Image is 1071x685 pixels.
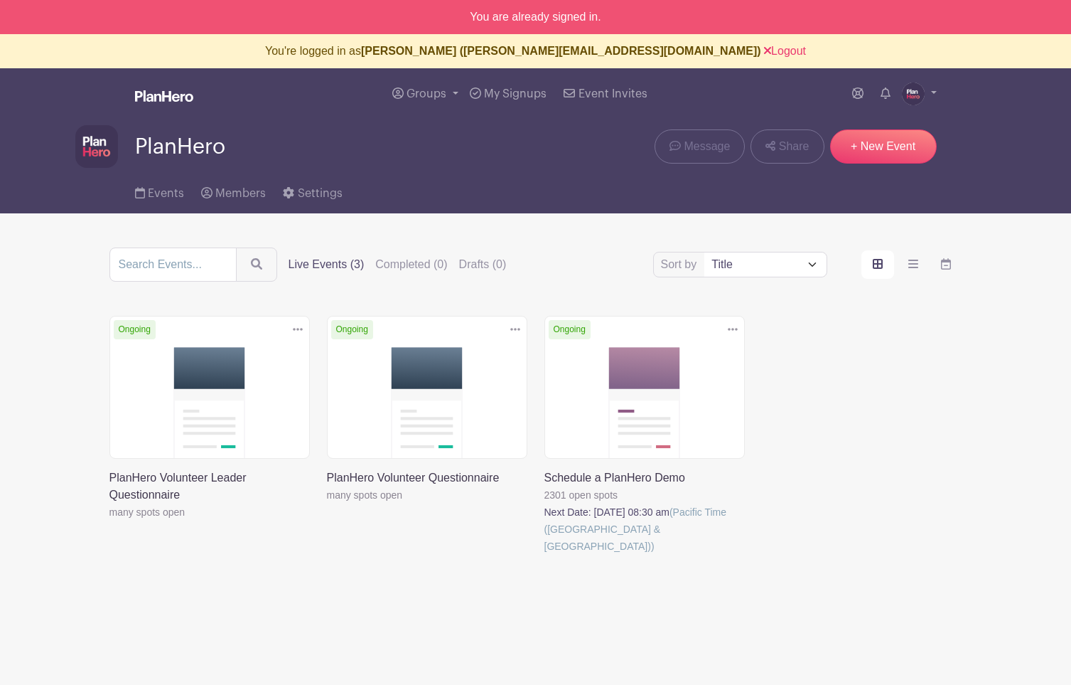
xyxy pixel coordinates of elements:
span: Events [148,188,184,199]
div: filters [289,256,507,273]
a: Members [201,168,266,213]
span: Settings [298,188,343,199]
a: My Signups [464,68,552,120]
label: Drafts (0) [459,256,507,273]
img: logo_white-6c42ec7e38ccf1d336a20a19083b03d10ae64f83f12c07503d8b9e83406b4c7d.svg [135,90,193,102]
a: Settings [283,168,342,213]
span: Groups [407,88,446,100]
a: Event Invites [558,68,652,120]
span: Event Invites [578,88,647,100]
span: Message [684,138,730,155]
input: Search Events... [109,248,237,282]
a: + New Event [830,129,937,164]
a: Groups [387,68,464,120]
a: Events [135,168,184,213]
img: PH-Logo-Square-Centered-Purple.jpg [75,125,118,168]
a: Message [655,129,745,164]
label: Live Events (3) [289,256,365,273]
b: [PERSON_NAME] ([PERSON_NAME][EMAIL_ADDRESS][DOMAIN_NAME]) [361,45,761,57]
img: PH-Logo-Circle-Centered-Purple.jpg [902,83,925,105]
span: PlanHero [135,135,225,159]
a: Logout [764,45,806,57]
span: Members [215,188,266,199]
label: Sort by [661,256,701,273]
span: My Signups [484,88,547,100]
span: Share [779,138,809,155]
label: Completed (0) [375,256,447,273]
a: Share [750,129,824,164]
div: order and view [861,250,962,279]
